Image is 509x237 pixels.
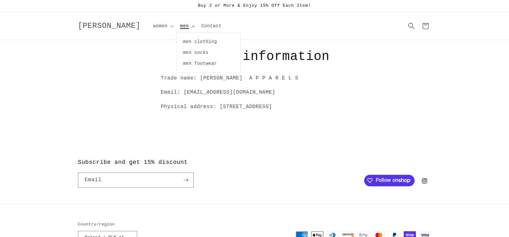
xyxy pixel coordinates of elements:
summary: women [149,19,176,33]
span: Contact [201,23,222,29]
h1: Contact information [161,48,348,65]
span: [PERSON_NAME] [78,21,141,30]
p: Email: [EMAIL_ADDRESS][DOMAIN_NAME] [161,88,348,97]
a: men footwear [177,58,240,69]
span: women [153,23,168,29]
p: Physical address: [STREET_ADDRESS] [161,102,348,112]
summary: men [176,19,197,33]
h2: Subscribe and get 15% discount [78,159,361,166]
summary: Search [404,19,418,33]
a: men clothing [177,36,240,47]
p: Trade name: [PERSON_NAME] A P P A R E L S [161,74,348,83]
a: [PERSON_NAME] [75,20,143,32]
span: Buy 2 or More & Enjoy 15% Off Each Item! [198,3,311,8]
button: Subscribe [179,173,193,188]
h2: Country/region [78,221,137,228]
span: men [180,23,189,29]
a: Contact [197,19,225,33]
a: men socks [177,47,240,58]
